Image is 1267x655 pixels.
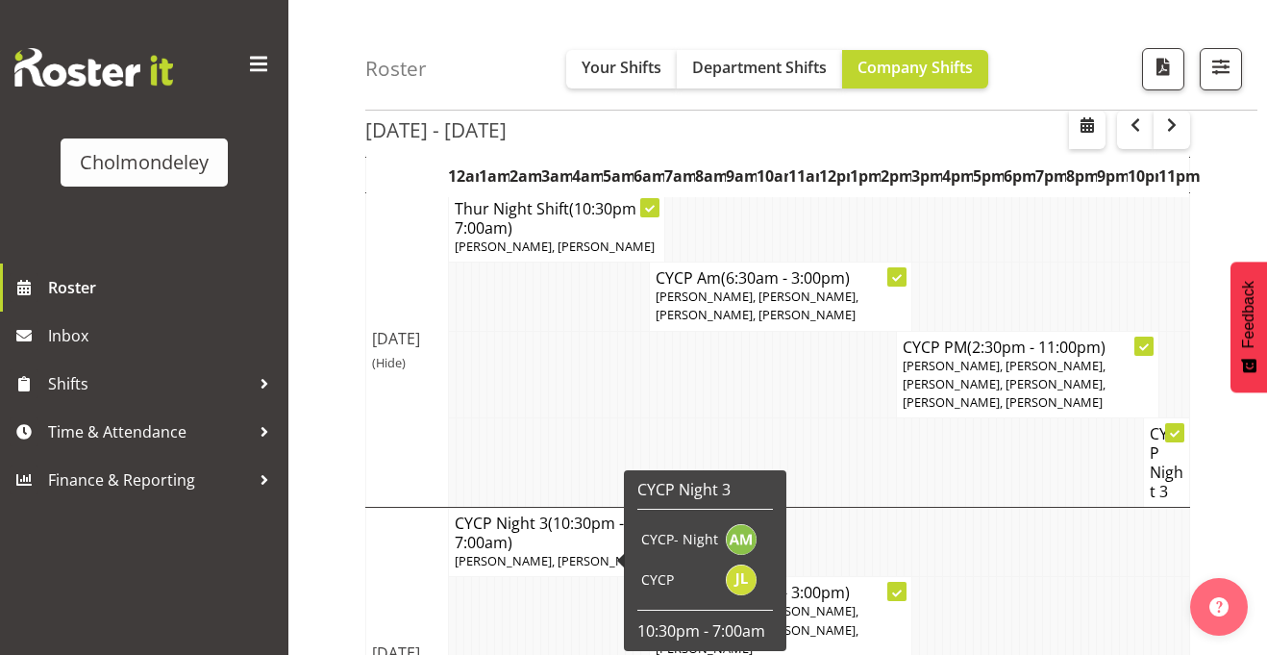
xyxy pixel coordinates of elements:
[726,565,757,595] img: jay-lowe9524.jpg
[1128,154,1158,198] th: 10pm
[455,198,645,239] span: (10:30pm - 7:00am)
[366,193,449,508] td: [DATE]
[726,154,757,198] th: 9am
[455,513,624,553] span: (10:30pm - 7:00am)
[656,288,858,323] span: [PERSON_NAME], [PERSON_NAME], [PERSON_NAME], [PERSON_NAME]
[48,321,279,350] span: Inbox
[819,154,850,198] th: 12pm
[850,154,881,198] th: 1pm
[1066,154,1097,198] th: 8pm
[80,148,209,177] div: Cholmondeley
[603,154,633,198] th: 5am
[1150,424,1184,501] h4: CYCP Night 3
[656,268,906,288] h4: CYCP Am
[633,154,664,198] th: 6am
[1209,597,1229,617] img: help-xxl-2.png
[726,524,757,555] img: andrea-mcmurray11795.jpg
[857,57,973,78] span: Company Shifts
[1069,111,1106,149] button: Select a specific date within the roster.
[903,338,1153,357] h4: CYCP PM
[479,154,509,198] th: 1am
[455,514,658,552] h4: CYCP Night 3
[695,154,726,198] th: 8am
[637,620,773,642] p: 10:30pm - 7:00am
[637,560,722,600] td: CYCP
[637,480,773,499] h6: CYCP Night 3
[1004,154,1034,198] th: 6pm
[1158,154,1189,198] th: 11pm
[942,154,973,198] th: 4pm
[842,50,988,88] button: Company Shifts
[637,519,722,560] td: CYCP- Night
[14,48,173,87] img: Rosterit website logo
[455,199,658,238] h4: Thur Night Shift
[973,154,1004,198] th: 5pm
[566,50,677,88] button: Your Shifts
[365,117,507,142] h2: [DATE] - [DATE]
[903,357,1106,411] span: [PERSON_NAME], [PERSON_NAME], [PERSON_NAME], [PERSON_NAME], [PERSON_NAME], [PERSON_NAME]
[967,337,1106,358] span: (2:30pm - 11:00pm)
[48,273,279,302] span: Roster
[572,154,603,198] th: 4am
[677,50,842,88] button: Department Shifts
[1200,48,1242,90] button: Filter Shifts
[911,154,942,198] th: 3pm
[455,552,655,569] span: [PERSON_NAME], [PERSON_NAME]
[509,154,540,198] th: 2am
[365,58,427,80] h4: Roster
[692,57,827,78] span: Department Shifts
[721,267,850,289] span: (6:30am - 3:00pm)
[448,154,479,198] th: 12am
[1230,262,1267,392] button: Feedback - Show survey
[582,57,661,78] span: Your Shifts
[1142,48,1184,90] button: Download a PDF of the roster according to the set date range.
[455,238,655,255] span: [PERSON_NAME], [PERSON_NAME]
[664,154,695,198] th: 7am
[881,154,911,198] th: 2pm
[541,154,572,198] th: 3am
[1035,154,1066,198] th: 7pm
[757,154,787,198] th: 10am
[372,354,406,371] span: (Hide)
[788,154,819,198] th: 11am
[48,466,250,494] span: Finance & Reporting
[48,417,250,446] span: Time & Attendance
[1097,154,1128,198] th: 9pm
[1240,281,1257,348] span: Feedback
[48,369,250,398] span: Shifts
